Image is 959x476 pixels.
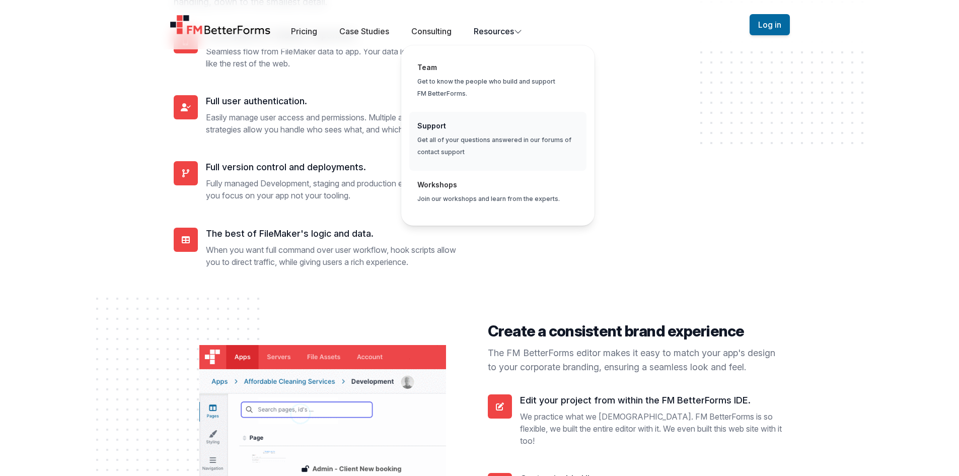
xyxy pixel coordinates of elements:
[206,161,472,173] h5: Full version control and deployments.
[206,95,472,107] h5: Full user authentication.
[291,26,317,36] a: Pricing
[488,346,786,374] p: The FM BetterForms editor makes it easy to match your app's design to your corporate branding, en...
[417,180,457,189] a: Workshops
[520,394,786,406] h5: Edit your project from within the FM BetterForms IDE.
[488,322,786,340] h4: Create a consistent brand experience
[750,14,790,35] button: Log in
[206,244,472,268] p: When you want full command over user workflow, hook scripts allow you to direct traffic, while gi...
[417,121,446,130] a: Support
[206,111,472,135] p: Easily manage user access and permissions. Multiple authentication strategies allow you handle wh...
[170,15,271,35] a: Home
[520,411,786,447] p: We practice what we [DEMOGRAPHIC_DATA]. FM BetterForms is so flexible, we built the entire editor...
[474,25,522,37] button: Resources Team Get to know the people who build and support FM BetterForms. Support Get all of yo...
[339,26,389,36] a: Case Studies
[206,177,472,201] p: Fully managed Development, staging and production environments let you focus on your app not your...
[206,228,472,240] h5: The best of FileMaker's logic and data.
[206,45,472,70] p: Seamless flow from FileMaker data to app. Your data looks and feels just like the rest of the web.
[411,26,452,36] a: Consulting
[417,63,437,72] a: Team
[158,12,802,37] nav: Global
